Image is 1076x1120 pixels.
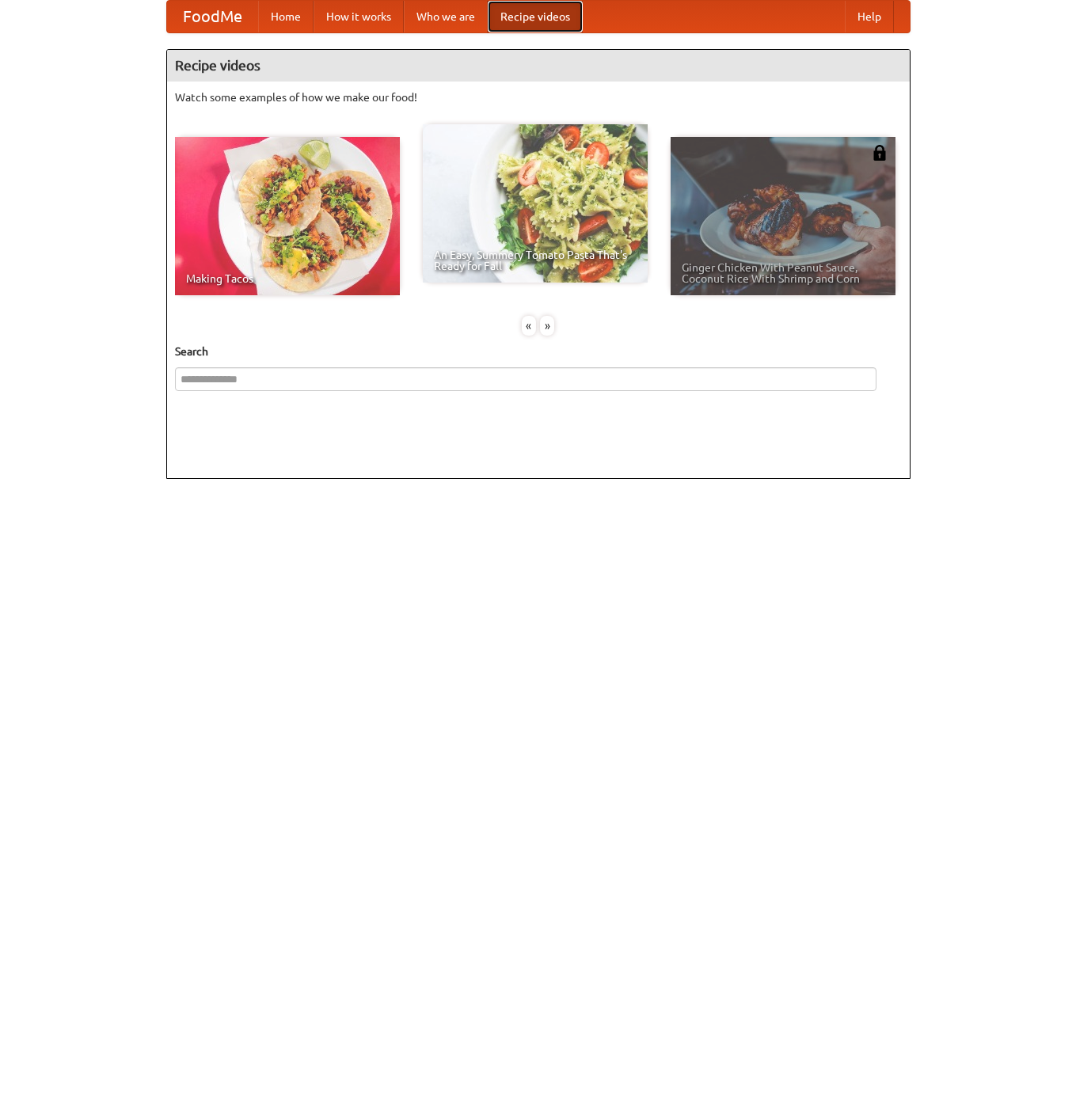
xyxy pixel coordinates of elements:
a: Home [258,1,314,32]
div: » [540,316,554,336]
p: Watch some examples of how we make our food! [175,89,902,105]
a: Who we are [404,1,488,32]
h5: Search [175,344,902,359]
a: An Easy, Summery Tomato Pasta That's Ready for Fall [423,124,648,283]
div: « [522,316,536,336]
a: Recipe videos [488,1,583,32]
span: An Easy, Summery Tomato Pasta That's Ready for Fall [434,249,637,271]
span: Making Tacos [186,273,389,284]
a: Making Tacos [175,137,400,295]
a: Help [845,1,894,32]
a: How it works [314,1,404,32]
h4: Recipe videos [167,50,910,82]
img: 483408.png [872,145,888,161]
a: FoodMe [167,1,258,32]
